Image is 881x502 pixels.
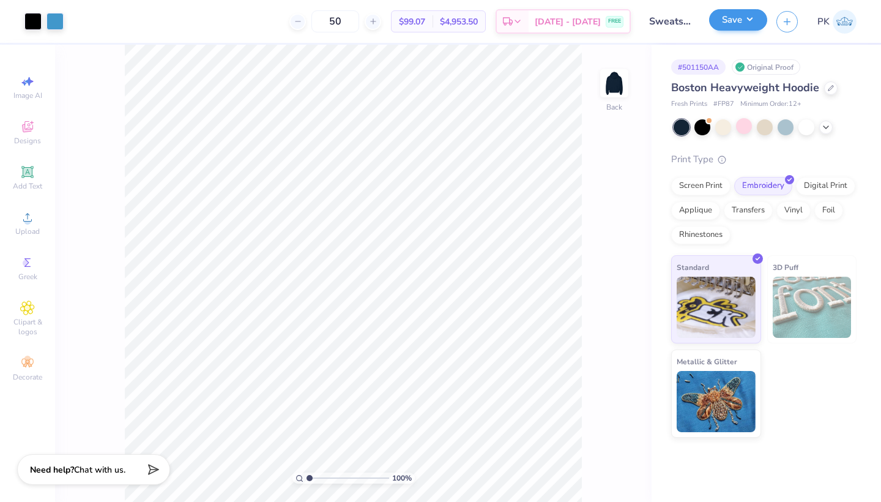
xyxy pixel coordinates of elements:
div: Transfers [724,201,773,220]
span: Image AI [13,91,42,100]
input: Untitled Design [640,9,700,34]
img: Metallic & Glitter [677,371,756,432]
div: # 501150AA [671,59,726,75]
span: Minimum Order: 12 + [740,99,801,110]
div: Applique [671,201,720,220]
span: # FP87 [713,99,734,110]
span: Designs [14,136,41,146]
div: Original Proof [732,59,800,75]
div: Rhinestones [671,226,730,244]
img: Paul Kelley [833,10,857,34]
span: Fresh Prints [671,99,707,110]
div: Screen Print [671,177,730,195]
span: $4,953.50 [440,15,478,28]
span: Chat with us. [74,464,125,476]
span: Boston Heavyweight Hoodie [671,80,819,95]
a: PK [817,10,857,34]
span: $99.07 [399,15,425,28]
div: Embroidery [734,177,792,195]
img: Back [602,71,626,96]
img: Standard [677,277,756,338]
div: Digital Print [796,177,855,195]
span: Upload [15,227,40,236]
img: 3D Puff [773,277,852,338]
span: PK [817,15,830,29]
div: Foil [814,201,843,220]
span: 100 % [392,473,412,484]
span: Clipart & logos [6,317,49,337]
button: Save [709,9,767,31]
div: Vinyl [776,201,811,220]
div: Print Type [671,152,857,167]
strong: Need help? [30,464,74,476]
span: Greek [18,272,37,282]
span: 3D Puff [773,261,798,274]
span: Decorate [13,372,42,382]
div: Back [606,102,622,113]
span: FREE [608,17,621,26]
span: Standard [677,261,709,274]
span: Metallic & Glitter [677,355,737,368]
span: Add Text [13,181,42,191]
input: – – [311,10,359,32]
span: [DATE] - [DATE] [535,15,601,28]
